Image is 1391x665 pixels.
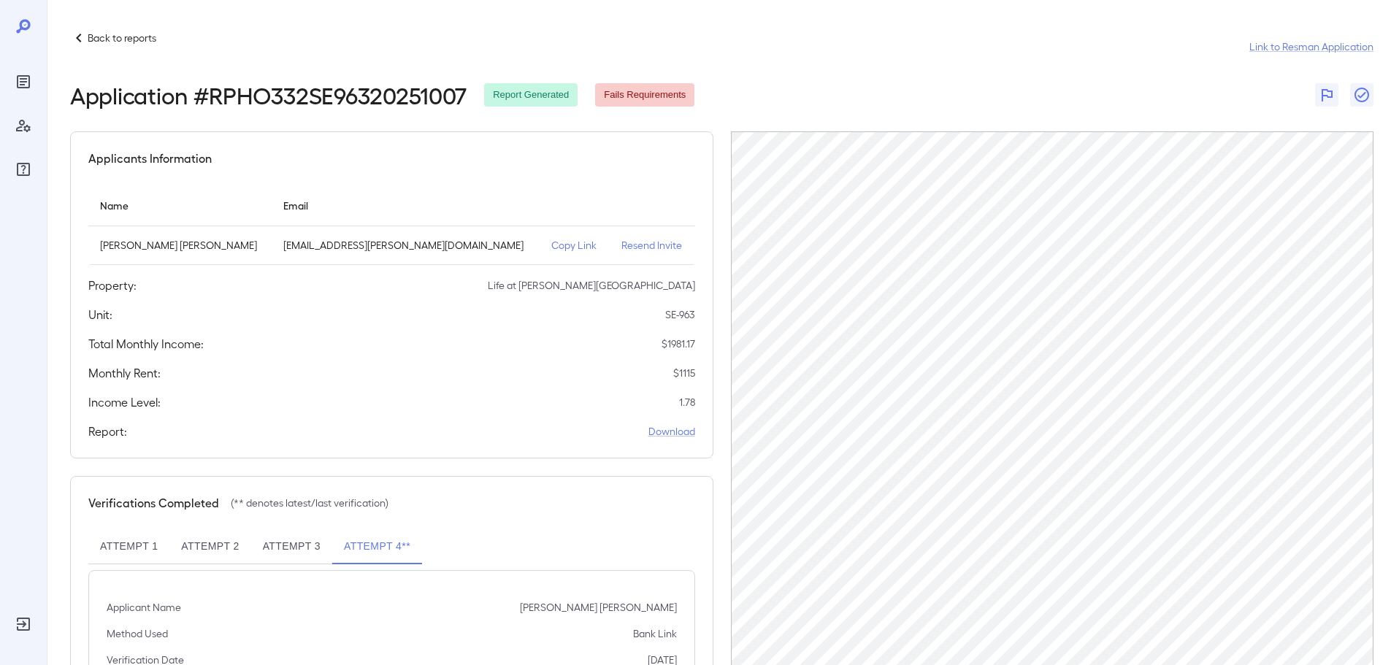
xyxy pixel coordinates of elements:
[648,424,695,439] a: Download
[633,626,677,641] p: Bank Link
[1315,83,1338,107] button: Flag Report
[621,238,683,253] p: Resend Invite
[88,277,137,294] h5: Property:
[679,395,695,410] p: 1.78
[88,306,112,323] h5: Unit:
[107,626,168,641] p: Method Used
[88,364,161,382] h5: Monthly Rent:
[283,238,528,253] p: [EMAIL_ADDRESS][PERSON_NAME][DOMAIN_NAME]
[88,335,204,353] h5: Total Monthly Income:
[662,337,695,351] p: $ 1981.17
[88,150,212,167] h5: Applicants Information
[251,529,332,564] button: Attempt 3
[665,307,695,322] p: SE-963
[673,366,695,380] p: $ 1115
[88,423,127,440] h5: Report:
[88,185,272,226] th: Name
[12,114,35,137] div: Manage Users
[332,529,422,564] button: Attempt 4**
[551,238,598,253] p: Copy Link
[88,393,161,411] h5: Income Level:
[488,278,695,293] p: Life at [PERSON_NAME][GEOGRAPHIC_DATA]
[12,612,35,636] div: Log Out
[169,529,250,564] button: Attempt 2
[520,600,677,615] p: [PERSON_NAME] [PERSON_NAME]
[12,70,35,93] div: Reports
[107,600,181,615] p: Applicant Name
[88,185,695,265] table: simple table
[1249,39,1373,54] a: Link to Resman Application
[88,529,169,564] button: Attempt 1
[272,185,540,226] th: Email
[484,88,578,102] span: Report Generated
[1350,83,1373,107] button: Close Report
[12,158,35,181] div: FAQ
[231,496,388,510] p: (** denotes latest/last verification)
[100,238,260,253] p: [PERSON_NAME] [PERSON_NAME]
[88,31,156,45] p: Back to reports
[70,82,467,108] h2: Application # RPHO332SE96320251007
[88,494,219,512] h5: Verifications Completed
[595,88,694,102] span: Fails Requirements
